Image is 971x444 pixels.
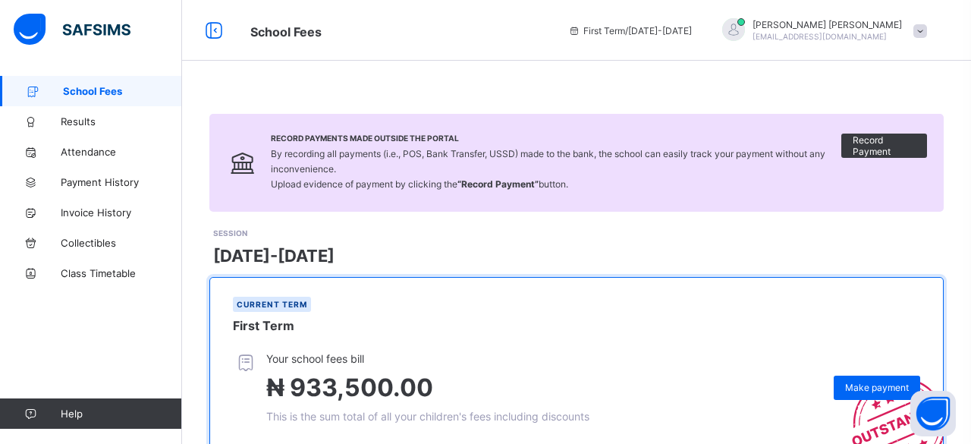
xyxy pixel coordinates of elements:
span: [DATE]-[DATE] [213,246,335,266]
span: Your school fees bill [266,352,589,365]
span: SESSION [213,228,247,238]
img: safsims [14,14,130,46]
span: Results [61,115,182,128]
span: Record Payment [853,134,916,157]
span: session/term information [568,25,692,36]
span: By recording all payments (i.e., POS, Bank Transfer, USSD) made to the bank, the school can easil... [271,148,825,190]
span: Help [61,408,181,420]
b: “Record Payment” [457,178,539,190]
span: Make payment [845,382,909,393]
button: Open asap [910,391,956,436]
span: Invoice History [61,206,182,219]
span: School Fees [63,85,182,97]
span: [PERSON_NAME] [PERSON_NAME] [753,19,902,30]
span: Collectibles [61,237,182,249]
span: Current term [237,300,307,309]
div: EMMANUELAYENI [707,18,935,43]
span: [EMAIL_ADDRESS][DOMAIN_NAME] [753,32,887,41]
span: First Term [233,318,294,333]
span: This is the sum total of all your children's fees including discounts [266,410,589,423]
span: ₦ 933,500.00 [266,373,433,402]
span: Record Payments Made Outside the Portal [271,134,841,143]
span: Attendance [61,146,182,158]
span: School Fees [250,24,322,39]
span: Class Timetable [61,267,182,279]
span: Payment History [61,176,182,188]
